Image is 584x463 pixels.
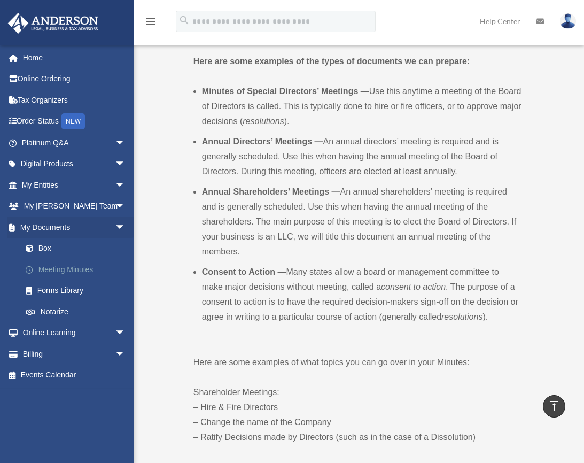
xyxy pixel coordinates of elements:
[178,14,190,26] i: search
[423,282,446,291] em: action
[115,322,136,344] span: arrow_drop_down
[115,153,136,175] span: arrow_drop_down
[7,111,142,133] a: Order StatusNEW
[115,217,136,238] span: arrow_drop_down
[7,153,142,175] a: Digital Productsarrow_drop_down
[7,89,142,111] a: Tax Organizers
[243,117,284,126] em: resolutions
[115,174,136,196] span: arrow_drop_down
[548,399,560,412] i: vertical_align_top
[115,196,136,218] span: arrow_drop_down
[115,132,136,154] span: arrow_drop_down
[202,134,521,179] li: An annual directors’ meeting is required and is generally scheduled. Use this when having the ann...
[15,280,142,302] a: Forms Library
[61,113,85,129] div: NEW
[15,301,142,322] a: Notarize
[381,282,421,291] em: consent to
[144,19,157,28] a: menu
[441,312,482,321] em: resolutions
[5,13,102,34] img: Anderson Advisors Platinum Portal
[202,137,323,146] b: Annual Directors’ Meetings —
[202,84,521,129] li: Use this anytime a meeting of the Board of Directors is called. This is typically done to hire or...
[7,365,142,386] a: Events Calendar
[144,15,157,28] i: menu
[202,87,369,96] b: Minutes of Special Directors’ Meetings —
[202,184,521,259] li: An annual shareholders’ meeting is required and is generally scheduled. Use this when having the ...
[193,355,521,370] p: Here are some examples of what topics you can go over in your Minutes:
[543,395,565,418] a: vertical_align_top
[7,132,142,153] a: Platinum Q&Aarrow_drop_down
[202,265,521,325] li: Many states allow a board or management committee to make major decisions without meeting, called...
[7,196,142,217] a: My [PERSON_NAME] Teamarrow_drop_down
[193,385,521,445] p: Shareholder Meetings: – Hire & Fire Directors – Change the name of the Company – Ratify Decisions...
[202,187,340,196] b: Annual Shareholders’ Meetings —
[7,343,142,365] a: Billingarrow_drop_down
[7,217,142,238] a: My Documentsarrow_drop_down
[7,174,142,196] a: My Entitiesarrow_drop_down
[115,343,136,365] span: arrow_drop_down
[15,238,142,259] a: Box
[202,267,286,276] b: Consent to Action —
[7,322,142,344] a: Online Learningarrow_drop_down
[7,47,142,68] a: Home
[560,13,576,29] img: User Pic
[7,68,142,90] a: Online Ordering
[193,57,470,66] strong: Here are some examples of the types of documents we can prepare:
[15,259,142,280] a: Meeting Minutes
